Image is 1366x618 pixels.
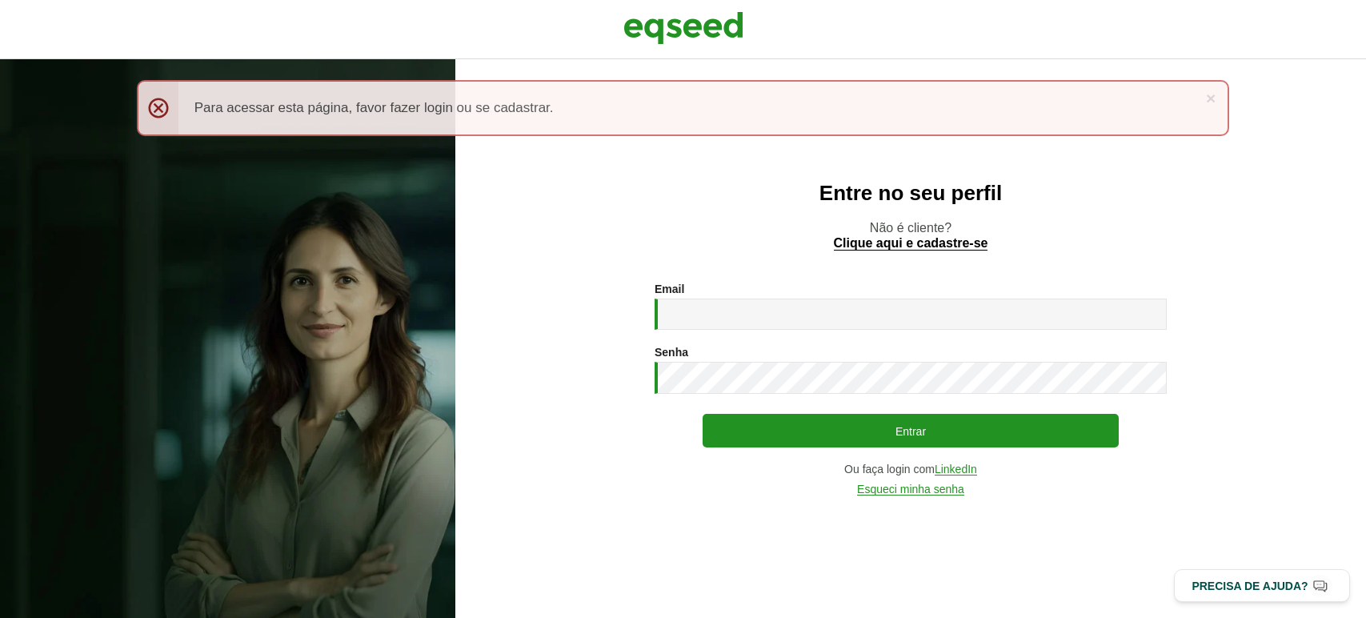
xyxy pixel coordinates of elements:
[834,237,988,251] a: Clique aqui e cadastre-se
[857,484,964,496] a: Esqueci minha senha
[1206,90,1216,106] a: ×
[487,220,1334,251] p: Não é cliente?
[703,414,1119,447] button: Entrar
[137,80,1230,136] div: Para acessar esta página, favor fazer login ou se cadastrar.
[935,463,977,476] a: LinkedIn
[487,182,1334,205] h2: Entre no seu perfil
[623,8,743,48] img: EqSeed Logo
[655,463,1167,476] div: Ou faça login com
[655,283,684,295] label: Email
[655,347,688,358] label: Senha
